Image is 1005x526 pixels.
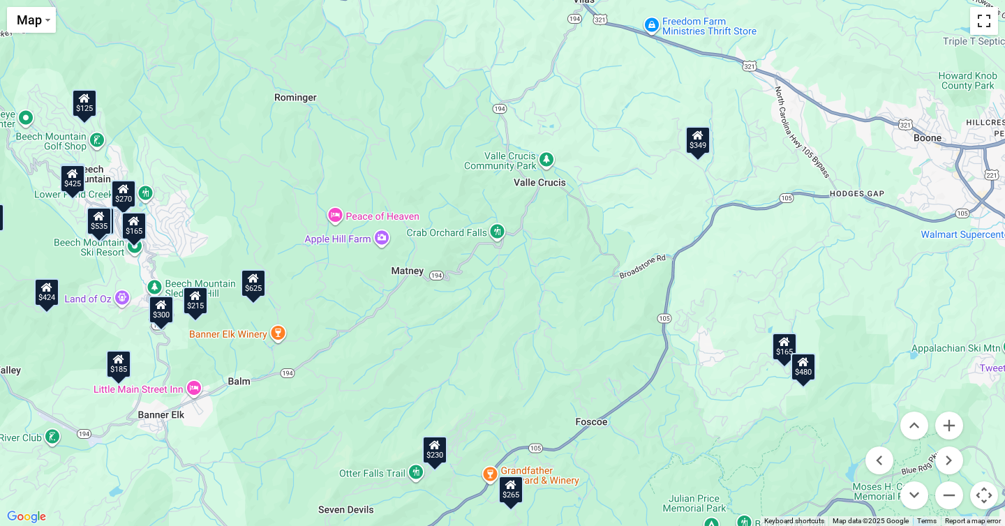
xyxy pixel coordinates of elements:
button: Move left [865,446,893,474]
button: Keyboard shortcuts [764,516,824,526]
div: $165 [772,333,797,361]
button: Move right [935,446,963,474]
a: Report a map error [945,517,1001,525]
button: Zoom out [935,481,963,509]
span: Map data ©2025 Google [833,517,909,525]
a: Terms (opens in new tab) [917,517,937,525]
button: Zoom in [935,412,963,439]
div: $480 [791,353,816,381]
div: $349 [685,126,710,154]
button: Map camera controls [970,481,998,509]
button: Move up [900,412,928,439]
button: Move down [900,481,928,509]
